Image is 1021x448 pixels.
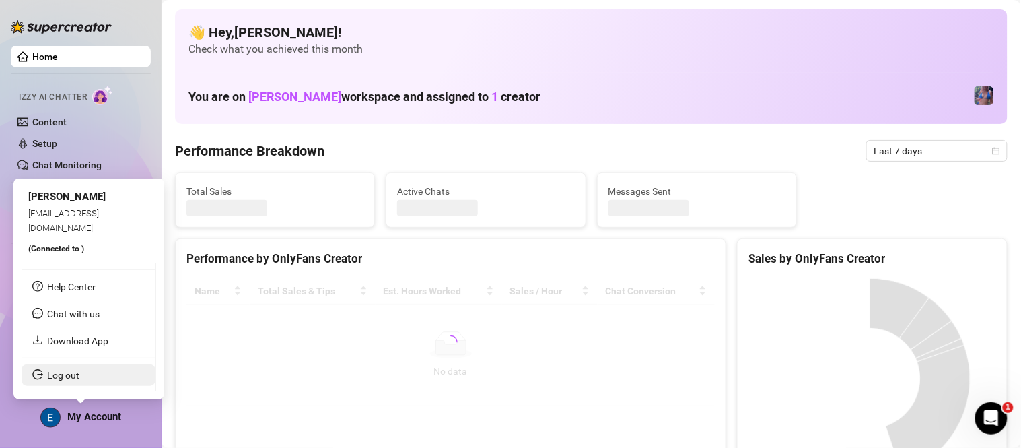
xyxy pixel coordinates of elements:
iframe: Intercom live chat [975,402,1008,435]
a: Home [32,51,58,62]
span: 1 [491,90,498,104]
span: Izzy AI Chatter [19,91,87,104]
span: loading [442,332,460,351]
a: Setup [32,138,57,149]
div: Sales by OnlyFans Creator [748,250,996,268]
a: Content [32,117,67,127]
img: AI Chatter [92,86,113,105]
span: message [32,308,43,319]
h1: You are on workspace and assigned to creator [188,90,540,104]
span: [PERSON_NAME] [248,90,341,104]
span: Check what you achieved this month [188,42,994,57]
img: ACg8ocLcPRSDFD1_FgQTWMGHesrdCMFi59PFqVtBfnK-VGsPLWuquQ=s96-c [41,408,60,427]
span: calendar [992,147,1000,155]
h4: Performance Breakdown [175,141,324,160]
span: [PERSON_NAME] [28,191,106,203]
span: 1 [1003,402,1014,413]
img: logo-BBDzfeDw.svg [11,20,112,34]
a: Download App [47,335,108,346]
span: Messages Sent [608,184,785,199]
span: (Connected to ) [28,244,84,253]
a: Help Center [47,282,96,292]
span: Last 7 days [874,141,999,161]
span: Chat with us [47,309,100,319]
h4: 👋 Hey, [PERSON_NAME] ! [188,23,994,42]
a: Chat Monitoring [32,160,102,170]
span: My Account [67,411,121,423]
img: Jaylie [975,86,993,105]
a: Log out [47,370,79,381]
li: Log out [22,364,155,386]
span: Active Chats [397,184,574,199]
span: Total Sales [186,184,363,199]
span: [EMAIL_ADDRESS][DOMAIN_NAME] [28,207,99,232]
div: Performance by OnlyFans Creator [186,250,715,268]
